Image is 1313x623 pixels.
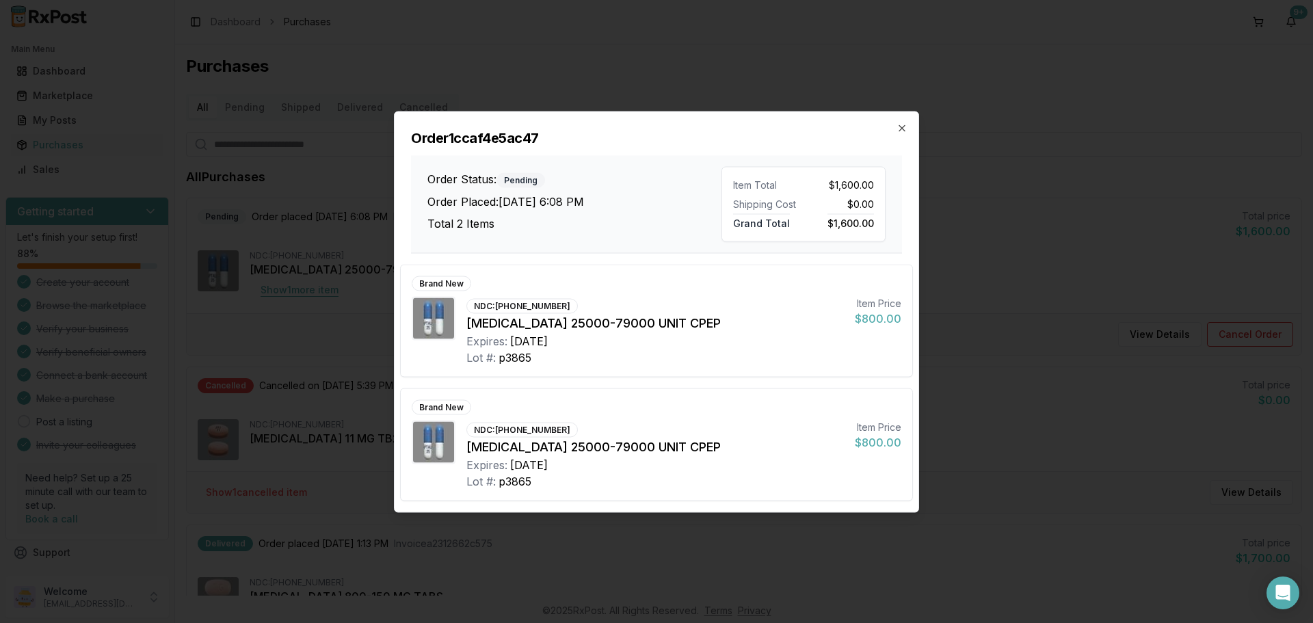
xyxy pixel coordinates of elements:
[809,178,874,191] div: $1,600.00
[499,349,531,365] div: p3865
[427,194,721,210] h3: Order Placed: [DATE] 6:08 PM
[466,456,507,473] div: Expires:
[733,178,798,191] div: Item Total
[427,171,721,188] h3: Order Status:
[510,456,548,473] div: [DATE]
[466,422,578,437] div: NDC: [PHONE_NUMBER]
[809,197,874,211] div: $0.00
[855,296,901,310] div: Item Price
[499,473,531,489] div: p3865
[733,213,790,228] span: Grand Total
[466,313,844,332] div: [MEDICAL_DATA] 25000-79000 UNIT CPEP
[466,473,496,489] div: Lot #:
[413,421,454,462] img: Zenpep 25000-79000 UNIT CPEP
[855,420,901,434] div: Item Price
[466,332,507,349] div: Expires:
[411,128,902,147] h2: Order 1ccaf4e5ac47
[466,437,844,456] div: [MEDICAL_DATA] 25000-79000 UNIT CPEP
[413,297,454,339] img: Zenpep 25000-79000 UNIT CPEP
[466,349,496,365] div: Lot #:
[855,434,901,450] div: $800.00
[733,197,798,211] div: Shipping Cost
[427,215,721,232] h3: Total 2 Items
[510,332,548,349] div: [DATE]
[827,213,874,228] span: $1,600.00
[412,276,471,291] div: Brand New
[466,298,578,313] div: NDC: [PHONE_NUMBER]
[496,173,545,188] div: Pending
[412,399,471,414] div: Brand New
[855,310,901,326] div: $800.00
